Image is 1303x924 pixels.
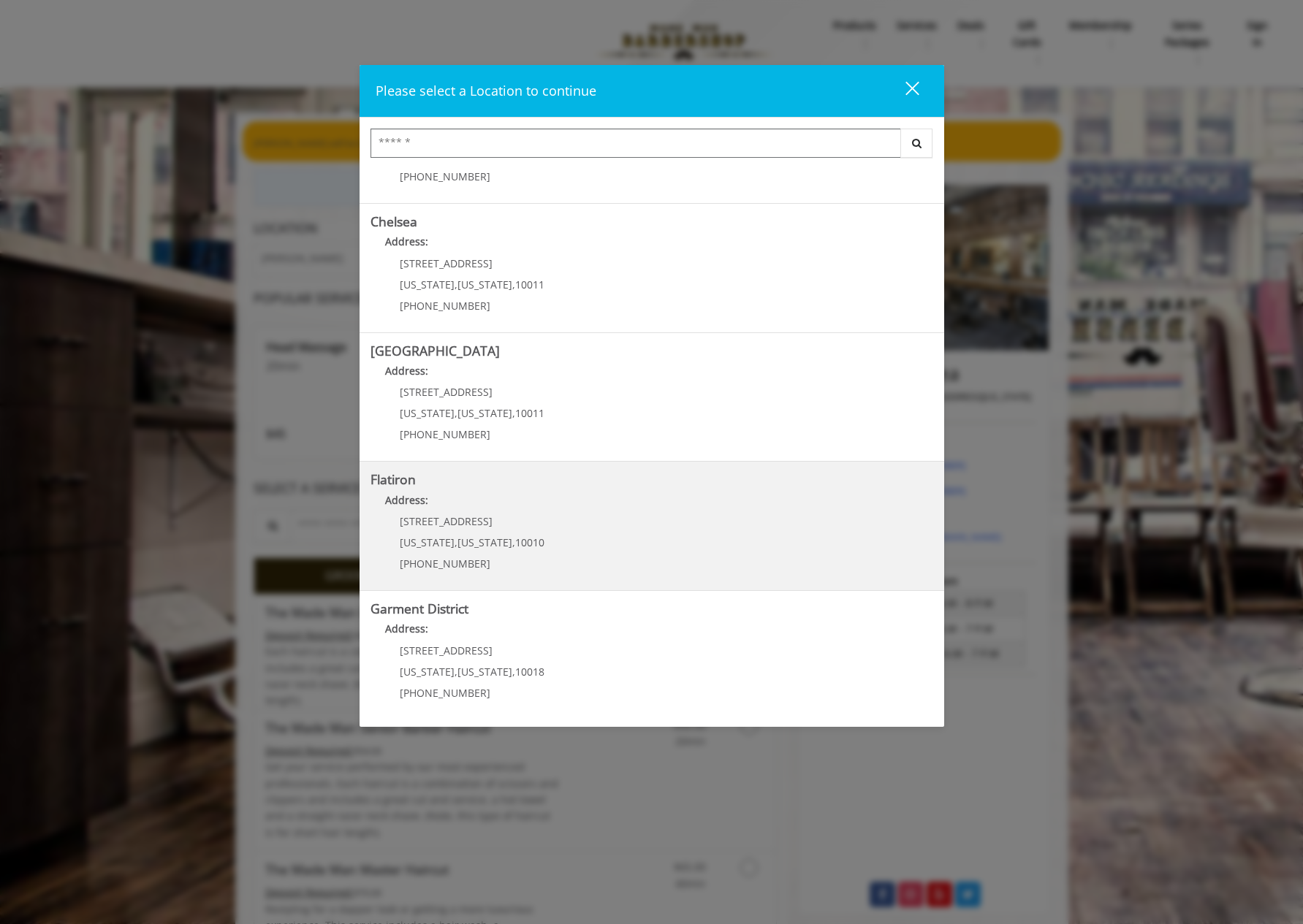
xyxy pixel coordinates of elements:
span: [PHONE_NUMBER] [400,169,490,183]
span: , [455,665,457,679]
span: [US_STATE] [400,406,455,420]
span: , [512,278,515,291]
span: [US_STATE] [400,665,455,679]
span: [US_STATE] [457,535,512,549]
b: Address: [385,622,428,635]
span: [PHONE_NUMBER] [400,427,490,441]
input: Search Center [371,129,901,158]
span: , [512,406,515,420]
span: [US_STATE] [457,665,512,679]
b: Address: [385,234,428,248]
b: Address: [385,493,428,507]
button: close dialog [878,76,928,106]
span: [STREET_ADDRESS] [400,385,493,399]
i: Search button [908,138,925,148]
span: , [455,278,457,291]
span: [US_STATE] [457,278,512,291]
span: 10011 [515,278,544,291]
div: close dialog [889,80,918,102]
span: [US_STATE] [400,535,455,549]
span: [PHONE_NUMBER] [400,557,490,570]
b: Flatiron [371,470,416,488]
b: Address: [385,364,428,378]
span: [STREET_ADDRESS] [400,256,493,270]
span: , [455,406,457,420]
span: Please select a Location to continue [376,82,596,99]
b: [GEOGRAPHIC_DATA] [371,342,500,359]
span: , [455,535,457,549]
span: [PHONE_NUMBER] [400,299,490,313]
div: Center Select [371,129,933,165]
span: [US_STATE] [457,406,512,420]
b: Chelsea [371,213,417,230]
span: 10018 [515,665,544,679]
span: 10011 [515,406,544,420]
span: [STREET_ADDRESS] [400,644,493,657]
span: [PHONE_NUMBER] [400,686,490,700]
span: , [512,665,515,679]
span: [STREET_ADDRESS] [400,514,493,528]
span: [US_STATE] [400,278,455,291]
span: 10010 [515,535,544,549]
b: Garment District [371,600,468,617]
span: , [512,535,515,549]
